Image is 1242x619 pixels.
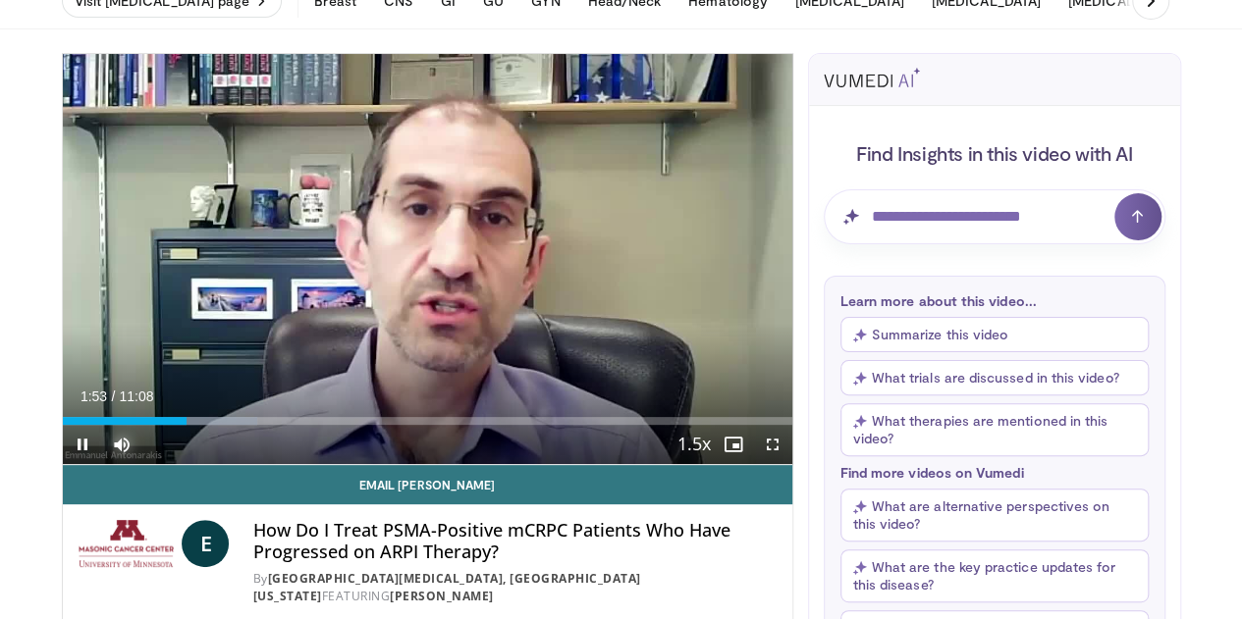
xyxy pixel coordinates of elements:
[840,292,1149,309] p: Learn more about this video...
[63,425,102,464] button: Pause
[390,588,494,604] a: [PERSON_NAME]
[840,317,1149,352] button: Summarize this video
[182,520,229,567] a: E
[824,189,1165,244] input: Question for AI
[840,403,1149,456] button: What therapies are mentioned in this video?
[824,68,920,87] img: vumedi-ai-logo.svg
[840,464,1149,481] p: Find more videos on Vumedi
[119,388,153,404] span: 11:08
[714,425,753,464] button: Enable picture-in-picture mode
[840,489,1149,542] button: What are alternative perspectives on this video?
[63,417,792,425] div: Progress Bar
[102,425,141,464] button: Mute
[63,54,792,465] video-js: Video Player
[252,570,640,604] a: [GEOGRAPHIC_DATA][MEDICAL_DATA], [GEOGRAPHIC_DATA][US_STATE]
[753,425,792,464] button: Fullscreen
[840,360,1149,395] button: What trials are discussed in this video?
[81,388,107,404] span: 1:53
[63,465,792,504] a: Email [PERSON_NAME]
[112,388,116,404] span: /
[79,520,175,567] img: Masonic Cancer Center, University of Minnesota
[824,140,1165,166] h4: Find Insights in this video with AI
[252,570,776,605] div: By FEATURING
[840,549,1149,602] button: What are the key practice updates for this disease?
[675,425,714,464] button: Playback Rate
[252,520,776,562] h4: How Do I Treat PSMA-Positive mCRPC Patients Who Have Progressed on ARPI Therapy?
